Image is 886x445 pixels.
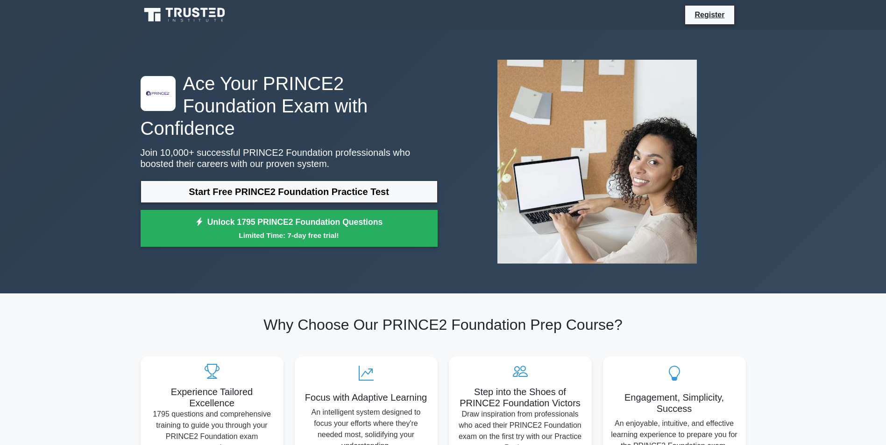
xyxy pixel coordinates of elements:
[148,386,276,409] h5: Experience Tailored Excellence
[141,181,438,203] a: Start Free PRINCE2 Foundation Practice Test
[141,147,438,169] p: Join 10,000+ successful PRINCE2 Foundation professionals who boosted their careers with our prove...
[141,210,438,247] a: Unlock 1795 PRINCE2 Foundation QuestionsLimited Time: 7-day free trial!
[152,230,426,241] small: Limited Time: 7-day free trial!
[610,392,738,414] h5: Engagement, Simplicity, Success
[302,392,430,403] h5: Focus with Adaptive Learning
[141,72,438,139] h1: Ace Your PRINCE2 Foundation Exam with Confidence
[456,386,584,409] h5: Step into the Shoes of PRINCE2 Foundation Victors
[141,316,746,334] h2: Why Choose Our PRINCE2 Foundation Prep Course?
[689,9,730,21] a: Register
